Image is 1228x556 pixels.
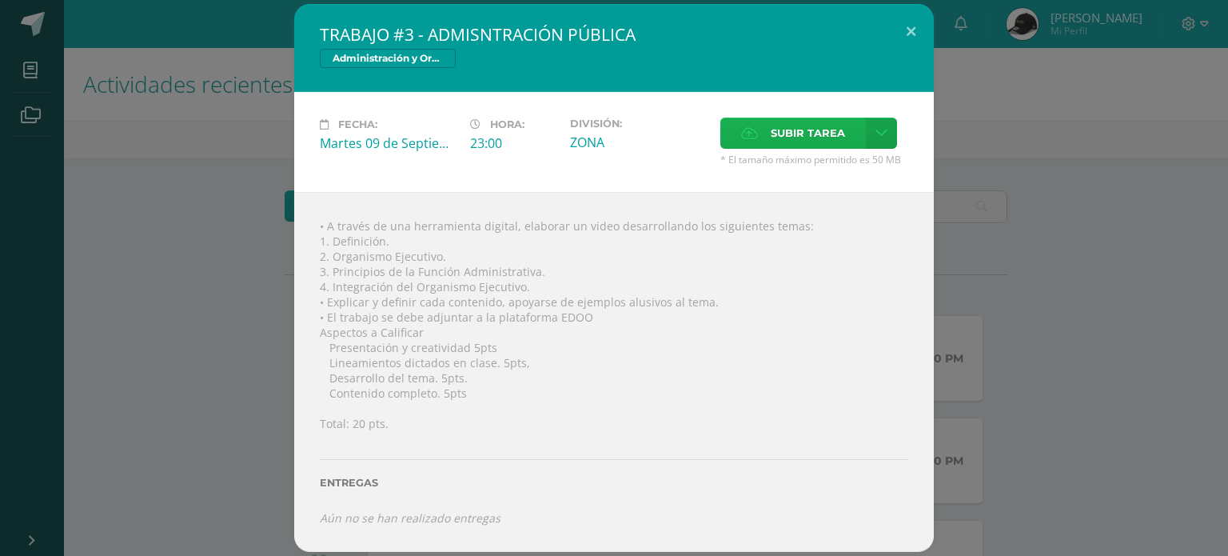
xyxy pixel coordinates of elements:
div: 23:00 [470,134,557,152]
label: División: [570,118,708,130]
i: Aún no se han realizado entregas [320,510,500,526]
button: Close (Esc) [888,4,934,58]
h2: TRABAJO #3 - ADMISNTRACIÓN PÚBLICA [320,23,908,46]
span: Fecha: [338,118,377,130]
label: Entregas [320,477,908,489]
span: Administración y Organización de Oficina [320,49,456,68]
span: Hora: [490,118,524,130]
div: Martes 09 de Septiembre [320,134,457,152]
div: ZONA [570,134,708,151]
div: • A través de una herramienta digital, elaborar un video desarrollando los siguientes temas: 1. D... [294,192,934,551]
span: * El tamaño máximo permitido es 50 MB [720,153,908,166]
span: Subir tarea [771,118,845,148]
